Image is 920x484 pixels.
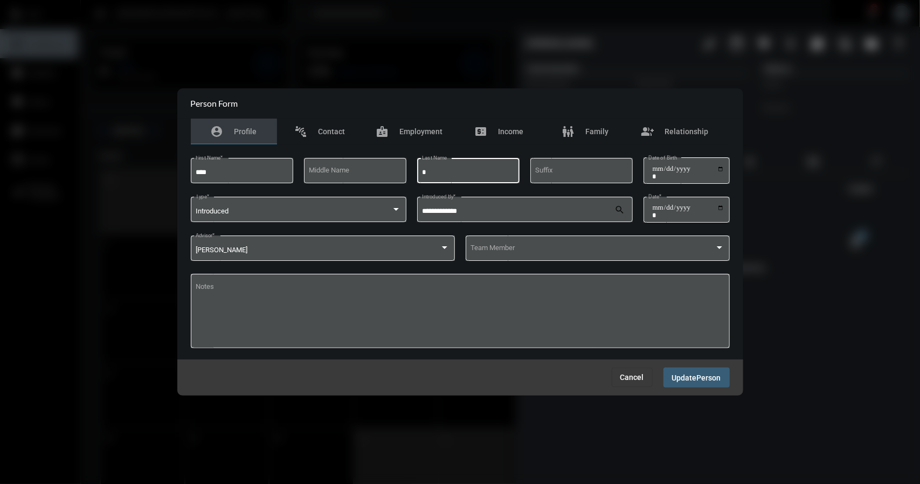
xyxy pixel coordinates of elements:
span: Update [672,374,697,382]
h2: Person Form [191,98,238,108]
span: Employment [400,127,443,136]
mat-icon: account_circle [211,125,224,138]
mat-icon: family_restroom [562,125,575,138]
span: Family [585,127,608,136]
mat-icon: connect_without_contact [295,125,308,138]
button: UpdatePerson [663,368,730,388]
mat-icon: group_add [641,125,654,138]
span: [PERSON_NAME] [196,246,247,254]
span: Profile [234,127,257,136]
span: Introduced [196,207,229,215]
mat-icon: badge [376,125,389,138]
span: Relationship [665,127,709,136]
mat-icon: search [614,204,627,217]
span: Cancel [620,373,644,382]
span: Income [498,127,523,136]
span: Contact [319,127,345,136]
button: Cancel [612,368,653,387]
span: Person [697,374,721,382]
mat-icon: price_change [474,125,487,138]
